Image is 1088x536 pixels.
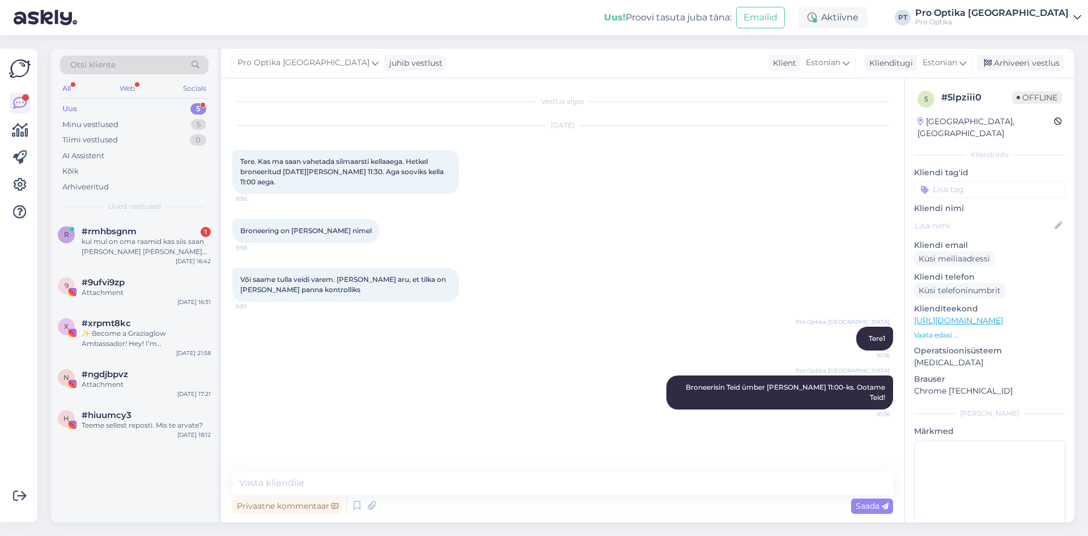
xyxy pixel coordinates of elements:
div: Klienditugi [865,57,913,69]
span: #rmhbsgnm [82,226,137,237]
span: Estonian [923,57,957,69]
div: Vestlus algas [232,96,893,107]
span: Offline [1012,91,1062,104]
span: Estonian [806,57,840,69]
p: Kliendi tag'id [914,167,1065,179]
span: 9:56 [236,195,278,203]
span: Pro Optika [GEOGRAPHIC_DATA] [796,318,890,326]
div: All [60,81,73,96]
span: 10:16 [847,351,890,360]
div: 5 [191,119,206,130]
div: Kliendi info [914,150,1065,160]
p: Kliendi nimi [914,202,1065,214]
span: Või saame tulla veidi varem. [PERSON_NAME] aru, et tilka on [PERSON_NAME] panna kontrolliks [240,275,448,294]
div: Proovi tasuta juba täna: [604,11,732,24]
div: [GEOGRAPHIC_DATA], [GEOGRAPHIC_DATA] [917,116,1054,140]
span: 9 [65,281,69,290]
span: n [63,373,69,382]
span: 9:57 [236,302,278,311]
p: Klienditeekond [914,303,1065,315]
div: # 5lpziii0 [941,91,1012,104]
div: Küsi meiliaadressi [914,251,994,267]
div: [DATE] [232,120,893,130]
div: 5 [190,103,206,115]
div: 0 [190,134,206,146]
div: Klient [768,57,796,69]
span: Saada [856,501,889,511]
p: Operatsioonisüsteem [914,345,1065,357]
div: [DATE] 17:21 [177,390,211,398]
div: kui mul on oma raamid kas siis saan [PERSON_NAME] [PERSON_NAME] mis sellise teenuse hind on [82,237,211,257]
span: Pro Optika [GEOGRAPHIC_DATA] [237,57,369,69]
div: Kõik [62,166,79,177]
span: Otsi kliente [70,59,116,71]
div: Arhiveeritud [62,182,109,193]
div: Küsi telefoninumbrit [914,283,1005,298]
div: [PERSON_NAME] [914,408,1065,419]
div: Uus [62,103,77,115]
p: Märkmed [914,425,1065,437]
div: Attachment [82,379,211,390]
div: Tiimi vestlused [62,134,118,146]
p: Chrome [TECHNICAL_ID] [914,385,1065,397]
span: #xrpmt8kc [82,318,131,328]
div: Minu vestlused [62,119,118,130]
input: Lisa tag [914,181,1065,198]
a: [URL][DOMAIN_NAME] [914,315,1003,326]
span: Uued vestlused [108,201,161,212]
span: Broneering on [PERSON_NAME] nimel [240,226,372,235]
span: 9:56 [236,243,278,252]
span: r [64,230,69,239]
div: [DATE] 16:31 [177,298,211,306]
div: Privaatne kommentaar [232,499,343,514]
div: [DATE] 18:12 [177,431,211,439]
div: [DATE] 16:42 [176,257,211,265]
span: h [63,414,69,423]
p: [MEDICAL_DATA] [914,357,1065,369]
span: 5 [924,95,928,103]
div: juhib vestlust [385,57,443,69]
span: Broneerisin Teid ümber [PERSON_NAME] 11:00-ks. Ootame Teid! [686,383,887,402]
div: Arhiveeri vestlus [977,56,1064,71]
div: Web [117,81,137,96]
div: Pro Optika [915,18,1069,27]
div: 1 [201,227,211,237]
p: Brauser [914,373,1065,385]
img: Askly Logo [9,58,31,79]
div: Pro Optika [GEOGRAPHIC_DATA] [915,9,1069,18]
div: Socials [181,81,209,96]
b: Uus! [604,12,626,23]
input: Lisa nimi [915,220,1052,232]
div: [DATE] 21:58 [176,349,211,357]
p: Kliendi telefon [914,271,1065,283]
a: Pro Optika [GEOGRAPHIC_DATA]Pro Optika [915,9,1081,27]
span: #hiuumcy3 [82,410,131,420]
div: ✨ Become a Graziaglow Ambassador! Hey! I’m [PERSON_NAME] from Graziaglow 👋 – the eyewear brand ma... [82,328,211,349]
span: Tere. Kas ma saan vahetada silmaarsti kellaaega. Hetkel broneeritud [DATE][PERSON_NAME] 11:30. Ag... [240,157,445,186]
span: #9ufvi9zp [82,277,125,288]
span: #ngdjbpvz [82,369,128,379]
div: Aktiivne [798,7,868,28]
span: 10:16 [847,410,890,419]
button: Emailid [736,7,785,28]
span: Pro Optika [GEOGRAPHIC_DATA] [796,366,890,375]
div: Attachment [82,288,211,298]
div: AI Assistent [62,150,104,162]
p: Vaata edasi ... [914,330,1065,340]
p: Kliendi email [914,239,1065,251]
div: PT [895,10,911,26]
span: x [64,322,69,331]
span: Tere1 [869,334,885,343]
div: Teeme sellest reposti. Mis te arvate? [82,420,211,431]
